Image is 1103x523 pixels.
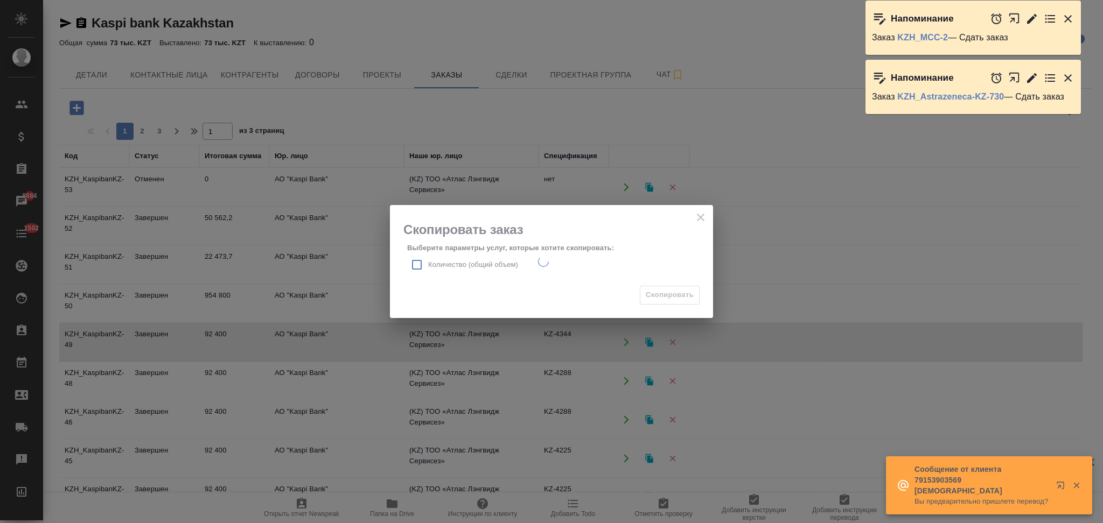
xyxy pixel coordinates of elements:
[914,496,1049,507] p: Вы предварительно пришлете перевод?
[1044,12,1057,25] button: Перейти в todo
[891,13,954,24] p: Напоминание
[990,12,1003,25] button: Отложить
[1065,480,1087,490] button: Закрыть
[897,33,948,42] a: KZH_MCC-2
[897,92,1004,101] a: KZH_Astrazeneca-KZ-730
[872,32,1074,43] p: Заказ — Сдать заказ
[872,91,1074,102] p: Заказ — Сдать заказ
[1008,66,1021,89] button: Открыть в новой вкладке
[1062,72,1074,84] button: Закрыть
[990,72,1003,84] button: Отложить
[1050,475,1076,500] button: Открыть в новой вкладке
[1044,72,1057,84] button: Перейти в todo
[1062,12,1074,25] button: Закрыть
[891,73,954,83] p: Напоминание
[1025,12,1038,25] button: Редактировать
[914,464,1049,496] p: Сообщение от клиента 79153903569 [DEMOGRAPHIC_DATA]
[1025,72,1038,84] button: Редактировать
[1008,7,1021,30] button: Открыть в новой вкладке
